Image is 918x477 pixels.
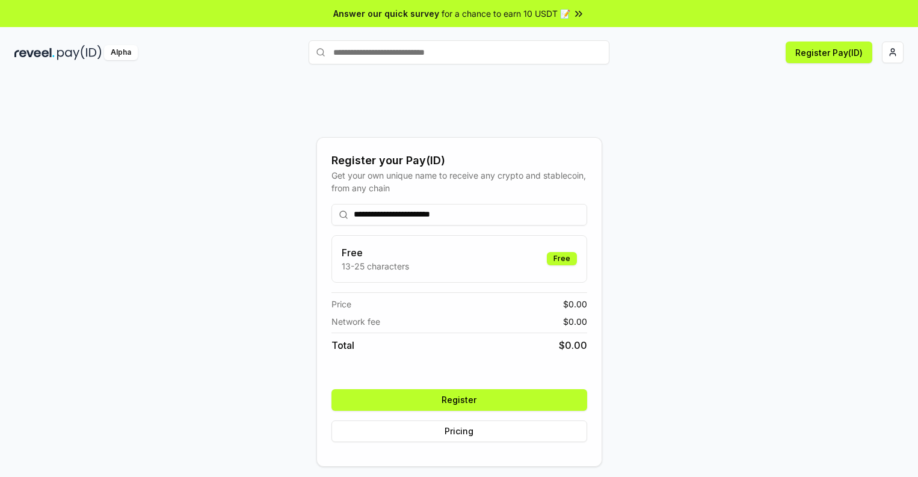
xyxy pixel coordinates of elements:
[331,420,587,442] button: Pricing
[331,152,587,169] div: Register your Pay(ID)
[342,245,409,260] h3: Free
[104,45,138,60] div: Alpha
[14,45,55,60] img: reveel_dark
[57,45,102,60] img: pay_id
[331,298,351,310] span: Price
[331,315,380,328] span: Network fee
[342,260,409,272] p: 13-25 characters
[333,7,439,20] span: Answer our quick survey
[442,7,570,20] span: for a chance to earn 10 USDT 📝
[547,252,577,265] div: Free
[786,42,872,63] button: Register Pay(ID)
[563,315,587,328] span: $ 0.00
[331,169,587,194] div: Get your own unique name to receive any crypto and stablecoin, from any chain
[559,338,587,352] span: $ 0.00
[331,389,587,411] button: Register
[563,298,587,310] span: $ 0.00
[331,338,354,352] span: Total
